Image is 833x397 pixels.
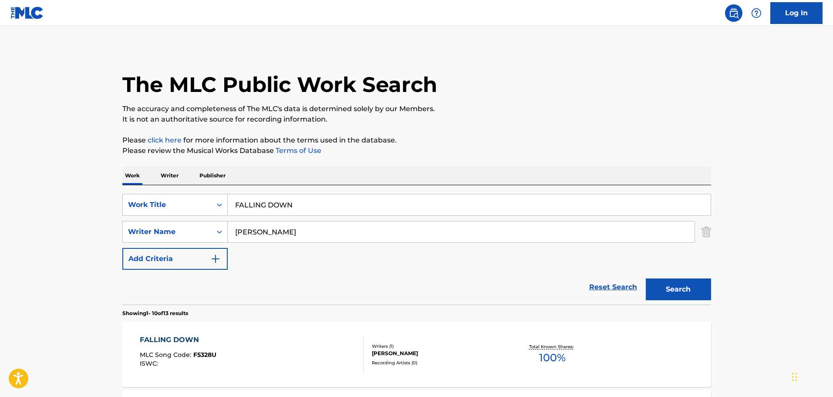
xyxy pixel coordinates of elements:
[529,343,576,350] p: Total Known Shares:
[122,194,711,305] form: Search Form
[372,360,503,366] div: Recording Artists ( 0 )
[122,309,188,317] p: Showing 1 - 10 of 13 results
[122,322,711,387] a: FALLING DOWNMLC Song Code:F5328UISWC:Writers (1)[PERSON_NAME]Recording Artists (0)Total Known Sha...
[148,136,182,144] a: click here
[789,355,833,397] iframe: Chat Widget
[128,227,206,237] div: Writer Name
[539,350,566,366] span: 100 %
[128,200,206,210] div: Work Title
[122,114,711,125] p: It is not an authoritative source for recording information.
[140,351,193,359] span: MLC Song Code :
[748,4,765,22] div: Help
[751,8,762,18] img: help
[725,4,742,22] a: Public Search
[122,166,142,185] p: Work
[210,254,221,264] img: 9d2ae6d4665cec9f34b9.svg
[122,146,711,156] p: Please review the Musical Works Database
[792,364,797,390] div: Drag
[158,166,181,185] p: Writer
[140,360,160,367] span: ISWC :
[10,7,44,19] img: MLC Logo
[122,135,711,146] p: Please for more information about the terms used in the database.
[770,2,823,24] a: Log In
[274,146,321,155] a: Terms of Use
[646,278,711,300] button: Search
[372,349,503,357] div: [PERSON_NAME]
[197,166,228,185] p: Publisher
[728,8,739,18] img: search
[585,278,641,297] a: Reset Search
[122,248,228,270] button: Add Criteria
[122,71,437,98] h1: The MLC Public Work Search
[140,335,216,345] div: FALLING DOWN
[193,351,216,359] span: F5328U
[122,104,711,114] p: The accuracy and completeness of The MLC's data is determined solely by our Members.
[372,343,503,349] div: Writers ( 1 )
[701,221,711,243] img: Delete Criterion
